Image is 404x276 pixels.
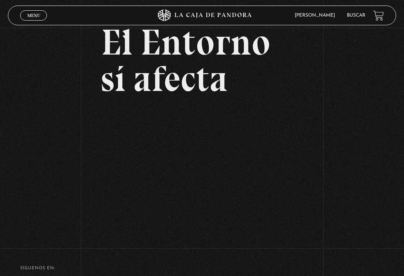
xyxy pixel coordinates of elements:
h4: SÍguenos en: [20,266,384,270]
span: Cerrar [24,20,43,25]
a: View your shopping cart [373,10,384,21]
span: [PERSON_NAME] [291,13,343,18]
h2: El Entorno sí afecta [101,24,303,97]
a: Buscar [347,13,365,18]
iframe: Dailymotion video player – El entorno si Afecta Live (95) [101,109,303,223]
span: Menu [27,13,40,18]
